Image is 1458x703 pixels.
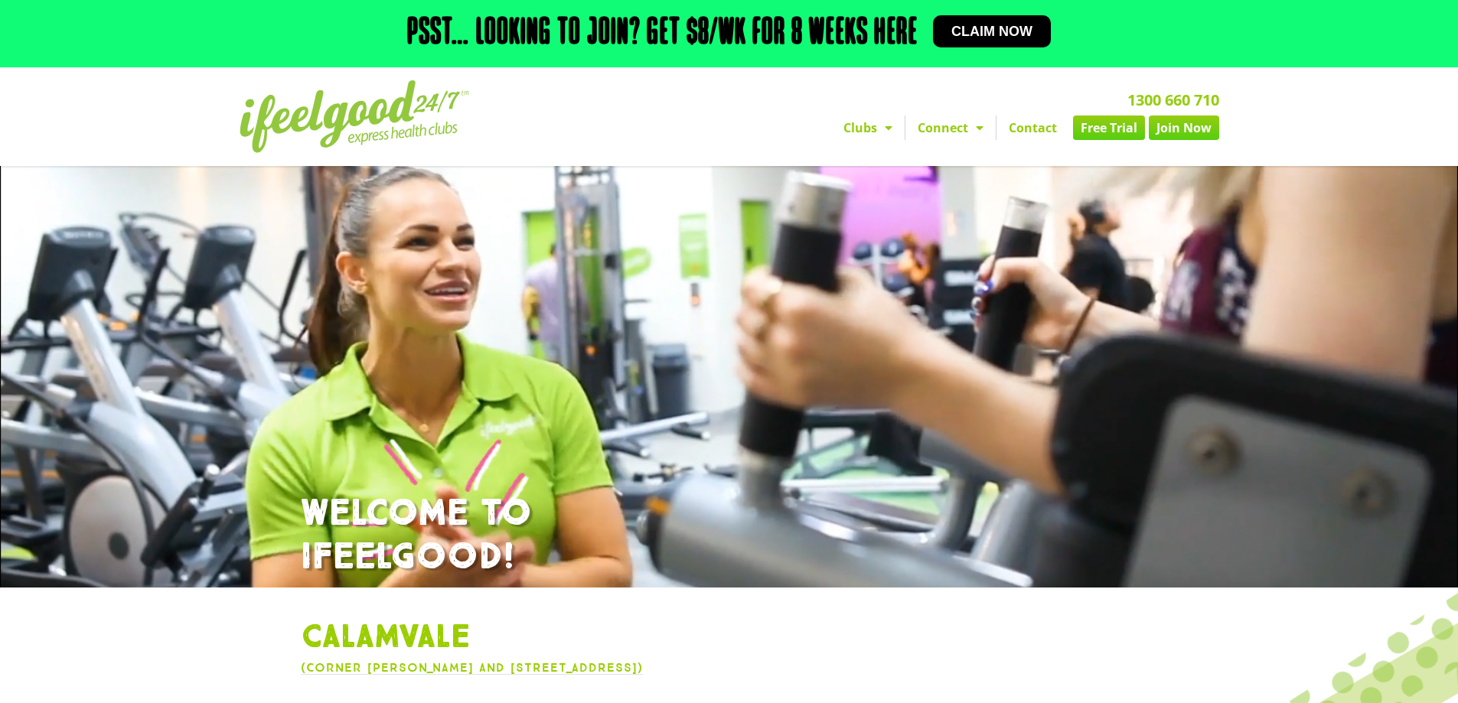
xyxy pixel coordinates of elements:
[905,116,996,140] a: Connect
[951,24,1032,38] span: Claim now
[588,116,1219,140] nav: Menu
[933,15,1051,47] a: Claim now
[1149,116,1219,140] a: Join Now
[301,660,643,675] a: (Corner [PERSON_NAME] and [STREET_ADDRESS])
[996,116,1069,140] a: Contact
[301,492,1158,580] h1: WELCOME TO IFEELGOOD!
[407,15,918,52] h2: Psst… Looking to join? Get $8/wk for 8 weeks here
[1073,116,1145,140] a: Free Trial
[1127,90,1219,110] a: 1300 660 710
[301,618,1158,658] h1: Calamvale
[831,116,905,140] a: Clubs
